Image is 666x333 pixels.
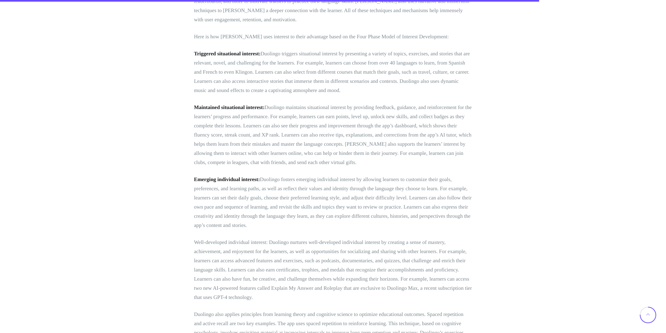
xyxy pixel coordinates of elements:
[194,105,265,110] strong: Maintained situational interest:
[194,32,472,42] p: Here is how [PERSON_NAME] uses interest to their advantage based on the Four Phase Model of Inter...
[194,51,261,57] strong: Triggered situational interest:
[194,103,472,167] p: Duolingo maintains situational interest by providing feedback, guidance, and reinforcement for th...
[194,49,472,95] p: Duolingo triggers situational interest by presenting a variety of topics, exercises, and stories ...
[194,177,260,182] strong: Emerging individual interest:
[194,238,472,302] p: Well-developed individual interest: Duolingo nurtures well-developed individual interest by creat...
[194,175,472,230] p: Duolingo fosters emerging individual interest by allowing learners to customize their goals, pref...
